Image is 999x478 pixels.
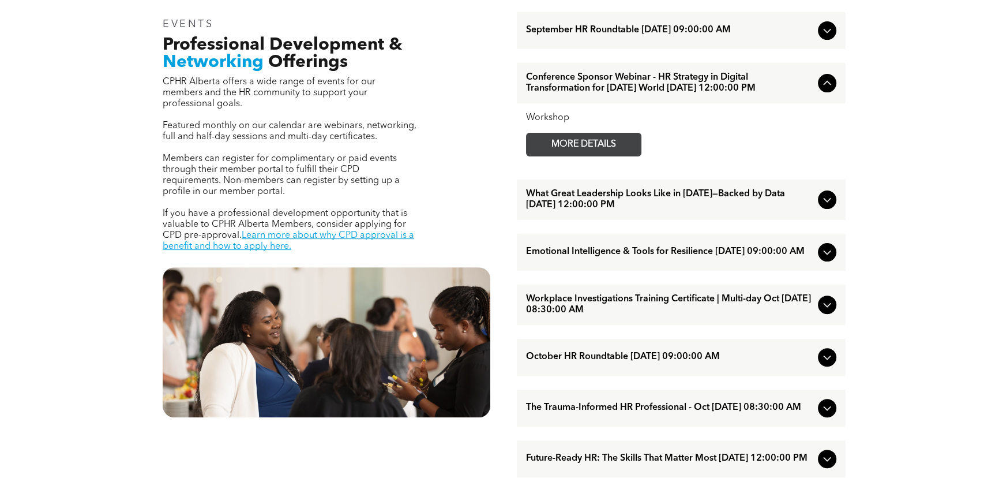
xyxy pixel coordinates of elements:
[526,402,813,413] span: The Trauma-Informed HR Professional - Oct [DATE] 08:30:00 AM
[526,352,813,363] span: October HR Roundtable [DATE] 09:00:00 AM
[538,133,629,156] span: MORE DETAILS
[526,113,836,124] div: Workshop
[526,72,813,94] span: Conference Sponsor Webinar - HR Strategy in Digital Transformation for [DATE] World [DATE] 12:00:...
[163,121,416,141] span: Featured monthly on our calendar are webinars, networking, full and half-day sessions and multi-d...
[526,247,813,257] span: Emotional Intelligence & Tools for Resilience [DATE] 09:00:00 AM
[526,453,813,464] span: Future-Ready HR: The Skills That Matter Most [DATE] 12:00:00 PM
[526,294,813,316] span: Workplace Investigations Training Certificate | Multi-day Oct [DATE] 08:30:00 AM
[526,25,813,36] span: September HR Roundtable [DATE] 09:00:00 AM
[163,19,214,29] span: EVENTS
[163,77,375,109] span: CPHR Alberta offers a wide range of events for our members and the HR community to support your p...
[163,154,400,196] span: Members can register for complimentary or paid events through their member portal to fulfill thei...
[163,231,414,251] a: Learn more about why CPD approval is a benefit and how to apply here.
[526,189,813,211] span: What Great Leadership Looks Like in [DATE]—Backed by Data [DATE] 12:00:00 PM
[163,54,264,71] span: Networking
[163,36,402,54] span: Professional Development &
[163,209,407,240] span: If you have a professional development opportunity that is valuable to CPHR Alberta Members, cons...
[526,133,641,156] a: MORE DETAILS
[268,54,348,71] span: Offerings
